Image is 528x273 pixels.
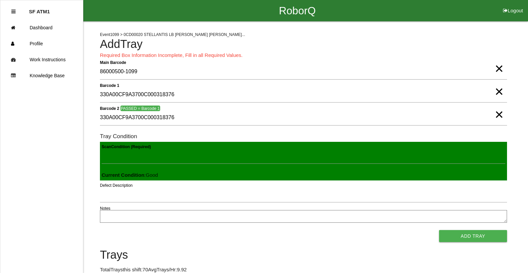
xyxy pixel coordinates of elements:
[100,249,507,261] h4: Trays
[102,172,144,178] b: Current Condition
[100,60,126,65] b: Main Barcode
[100,133,507,139] h6: Tray Condition
[0,68,83,84] a: Knowledge Base
[102,172,158,178] span: : Good
[100,83,119,88] b: Barcode 1
[11,4,16,20] div: Close
[0,36,83,52] a: Profile
[29,4,50,14] p: SF ATM1
[100,38,507,51] h4: Add Tray
[0,52,83,68] a: Work Instructions
[100,205,110,211] label: Notes
[100,106,119,111] b: Barcode 2
[439,230,507,242] button: Add Tray
[120,106,160,111] span: PASSED = Barcode 1
[100,182,133,188] label: Defect Description
[495,101,503,115] span: Clear Input
[100,64,507,80] input: Required
[495,78,503,92] span: Clear Input
[100,32,245,37] span: Event 1099 > 0CD00020 STELLANTIS LB [PERSON_NAME] [PERSON_NAME]...
[102,144,151,149] b: Scan Condition (Required)
[100,52,507,59] p: Required Box Information Incomplete, Fill in all Required Values.
[0,20,83,36] a: Dashboard
[495,55,503,69] span: Clear Input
